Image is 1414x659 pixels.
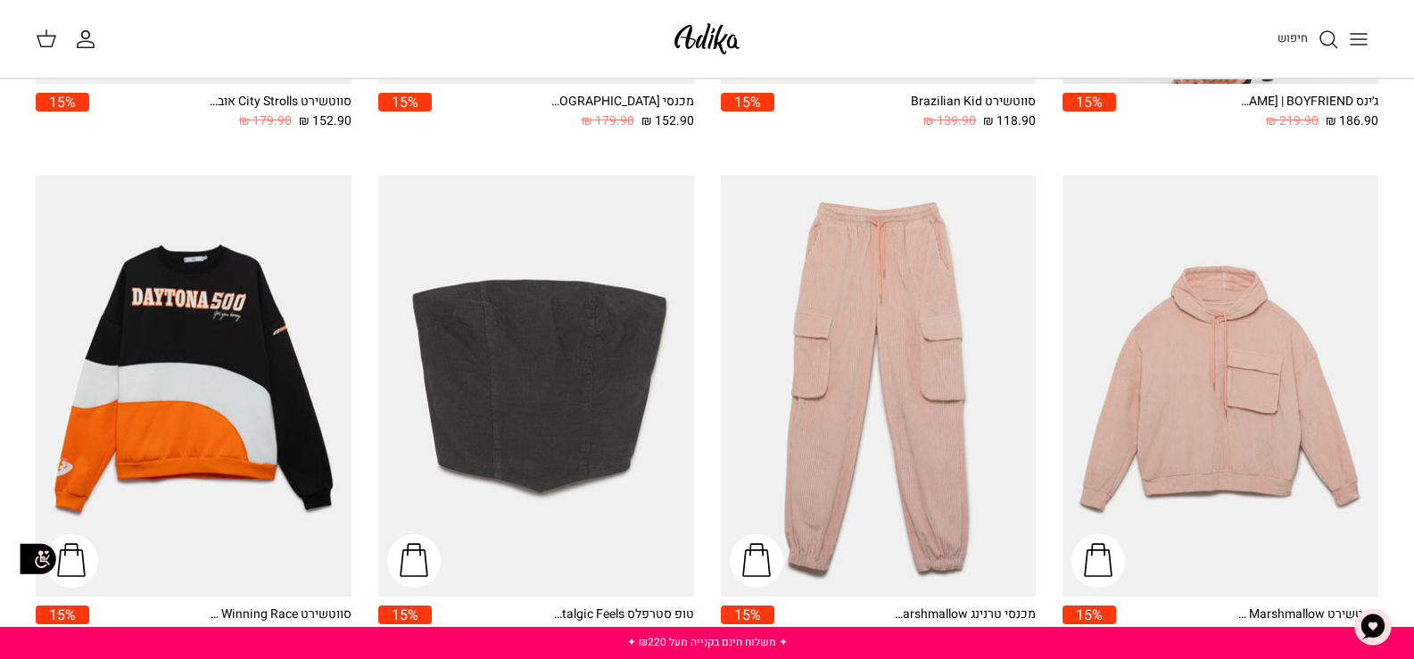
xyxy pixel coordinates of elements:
span: 118.90 ₪ [983,111,1036,131]
a: סווטשירט Winning Race אוברסייז [36,176,351,597]
span: 179.90 ₪ [923,624,976,644]
div: סווטשירט Winning Race אוברסייז [209,605,351,624]
div: סווטשירט Brazilian Kid [893,93,1036,111]
span: 15% [36,605,89,624]
img: Adika IL [669,18,745,60]
img: accessibility_icon02.svg [13,534,62,583]
a: מכנסי טרנינג Walking On Marshmallow 152.90 ₪ 179.90 ₪ [774,605,1037,644]
span: 135.90 ₪ [299,624,351,644]
div: מכנסי [GEOGRAPHIC_DATA] [551,93,694,111]
a: 15% [721,605,774,644]
span: 15% [1063,93,1116,111]
span: 219.90 ₪ [1266,111,1319,131]
a: טופ סטרפלס Nostalgic Feels קורדרוי 84.90 ₪ 99.90 ₪ [432,605,694,644]
button: צ'אט [1346,600,1400,654]
a: ✦ משלוח חינם בקנייה מעל ₪220 ✦ [627,634,788,650]
a: סווטשירט Winning Race אוברסייז 135.90 ₪ 159.90 ₪ [89,605,351,644]
span: 15% [721,605,774,624]
span: 15% [378,605,432,624]
a: טופ סטרפלס Nostalgic Feels קורדרוי [378,176,694,597]
a: 15% [378,93,432,131]
div: סווטשירט City Strolls אוברסייז [209,93,351,111]
span: 139.90 ₪ [923,111,976,131]
a: מכנסי [GEOGRAPHIC_DATA] 152.90 ₪ 179.90 ₪ [432,93,694,131]
div: טופ סטרפלס Nostalgic Feels קורדרוי [551,605,694,624]
span: 159.90 ₪ [239,624,292,644]
span: 152.90 ₪ [641,111,694,131]
a: 15% [378,605,432,644]
span: 84.90 ₪ [649,624,694,644]
span: 99.90 ₪ [596,624,641,644]
div: מכנסי טרנינג Walking On Marshmallow [893,605,1036,624]
span: 152.90 ₪ [1326,624,1378,644]
a: 15% [721,93,774,131]
a: סווטשירט Walking On Marshmallow [1063,176,1378,597]
span: 15% [721,93,774,111]
span: 179.90 ₪ [1266,624,1319,644]
span: 152.90 ₪ [983,624,1036,644]
button: Toggle menu [1339,20,1378,59]
a: ג׳ינס All Or Nothing [PERSON_NAME] | BOYFRIEND 186.90 ₪ 219.90 ₪ [1116,93,1378,131]
div: ג׳ינס All Or Nothing [PERSON_NAME] | BOYFRIEND [1236,93,1378,111]
span: 186.90 ₪ [1326,111,1378,131]
a: סווטשירט Walking On Marshmallow 152.90 ₪ 179.90 ₪ [1116,605,1378,644]
a: חיפוש [1278,29,1339,50]
a: החשבון שלי [75,29,103,50]
div: סווטשירט Walking On Marshmallow [1236,605,1378,624]
span: 152.90 ₪ [299,111,351,131]
a: 15% [1063,605,1116,644]
span: 15% [36,93,89,111]
span: חיפוש [1278,29,1308,46]
a: סווטשירט Brazilian Kid 118.90 ₪ 139.90 ₪ [774,93,1037,131]
a: 15% [36,605,89,644]
span: 179.90 ₪ [239,111,292,131]
span: 179.90 ₪ [582,111,634,131]
a: 15% [1063,93,1116,131]
a: 15% [36,93,89,131]
a: מכנסי טרנינג Walking On Marshmallow [721,176,1037,597]
a: סווטשירט City Strolls אוברסייז 152.90 ₪ 179.90 ₪ [89,93,351,131]
span: 15% [1063,605,1116,624]
span: 15% [378,93,432,111]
